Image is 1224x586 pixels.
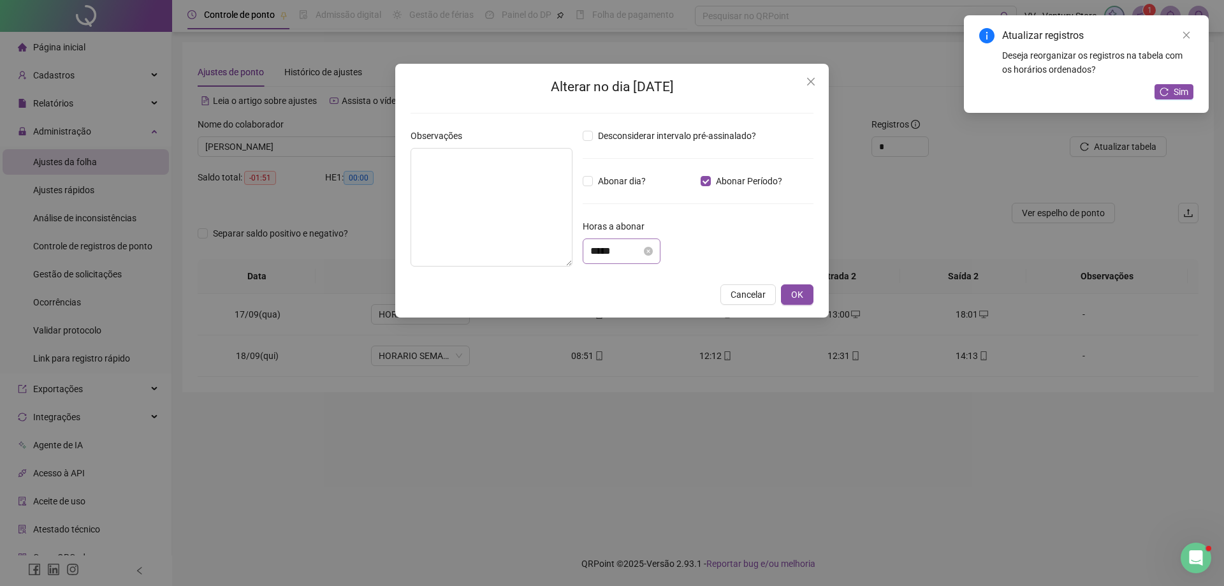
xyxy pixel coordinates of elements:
button: OK [781,284,813,305]
iframe: Intercom live chat [1181,543,1211,573]
span: Abonar Período? [711,174,787,188]
h2: Alterar no dia [DATE] [411,77,813,98]
span: info-circle [979,28,994,43]
label: Horas a abonar [583,219,653,233]
label: Observações [411,129,470,143]
span: OK [791,288,803,302]
div: Atualizar registros [1002,28,1193,43]
span: Desconsiderar intervalo pré-assinalado? [593,129,761,143]
div: Deseja reorganizar os registros na tabela com os horários ordenados? [1002,48,1193,77]
span: Sim [1174,85,1188,99]
span: close [1182,31,1191,40]
button: Sim [1155,84,1193,99]
span: close [806,77,816,87]
button: Close [801,71,821,92]
span: reload [1160,87,1169,96]
span: close-circle [644,247,653,256]
button: Cancelar [720,284,776,305]
span: Cancelar [731,288,766,302]
span: Abonar dia? [593,174,651,188]
a: Close [1179,28,1193,42]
